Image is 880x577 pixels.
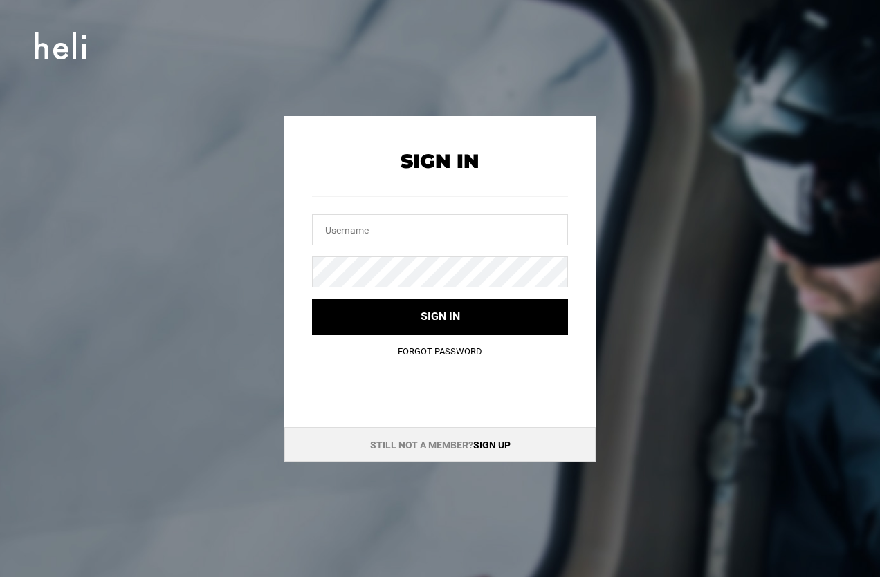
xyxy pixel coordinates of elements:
a: Forgot Password [398,346,482,357]
a: Sign up [473,439,511,451]
button: Sign in [312,299,568,335]
div: Still not a member? [284,427,596,462]
input: Username [312,214,568,245]
h2: Sign In [312,151,568,172]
